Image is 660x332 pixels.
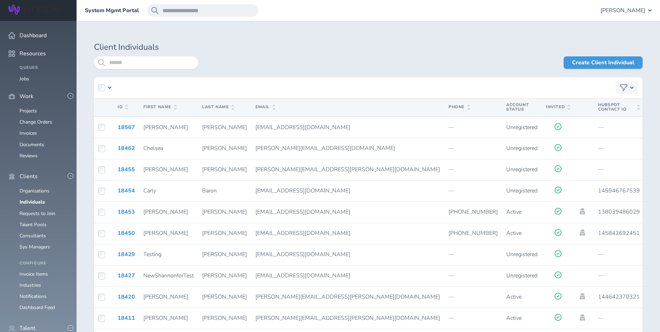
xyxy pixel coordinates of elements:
[118,208,135,216] a: 18453
[19,271,48,277] a: Invoice Items
[19,210,55,217] a: Requests to Join
[448,124,498,131] p: —
[255,229,350,237] span: [EMAIL_ADDRESS][DOMAIN_NAME]
[255,187,350,195] span: [EMAIL_ADDRESS][DOMAIN_NAME]
[143,272,194,279] span: NewShannonforTest
[255,144,395,152] span: [PERSON_NAME][EMAIL_ADDRESS][DOMAIN_NAME]
[448,166,498,173] p: —
[202,293,247,301] span: [PERSON_NAME]
[448,188,498,194] p: —
[202,272,247,279] span: [PERSON_NAME]
[598,145,640,151] p: —
[448,105,470,110] span: Phone
[94,42,643,52] h1: Client Individuals
[598,272,640,279] p: —
[118,272,135,279] a: 18427
[506,272,538,279] span: Unregistered
[255,124,350,131] span: [EMAIL_ADDRESS][DOMAIN_NAME]
[19,232,46,239] a: Consultants
[202,229,247,237] span: [PERSON_NAME]
[598,187,640,195] span: 145946767539
[202,166,247,173] span: [PERSON_NAME]
[118,229,135,237] a: 18450
[118,144,135,152] a: 18462
[506,124,538,131] span: Unregistered
[506,166,538,173] span: Unregistered
[19,282,41,288] a: Industries
[448,208,498,216] span: [PHONE_NUMBER]
[506,187,538,195] span: Unregistered
[506,251,538,258] span: Unregistered
[506,208,522,216] span: Active
[143,251,161,258] span: Testing
[506,102,529,112] span: Account Status
[598,315,640,321] p: —
[19,261,68,266] h4: Configure
[579,229,586,236] a: Impersonate
[19,76,29,82] a: Jobs
[143,293,188,301] span: [PERSON_NAME]
[19,130,37,136] a: Invoices
[598,124,640,131] p: —
[598,208,640,216] span: 138039486029
[448,294,498,300] p: —
[118,187,135,195] a: 18454
[448,145,498,151] p: —
[598,251,640,258] p: —
[143,124,188,131] span: [PERSON_NAME]
[118,105,128,110] span: ID
[202,208,247,216] span: [PERSON_NAME]
[601,7,645,14] span: [PERSON_NAME]
[448,315,498,321] p: —
[67,173,73,179] button: -
[202,144,247,152] span: [PERSON_NAME]
[67,93,73,99] button: -
[255,208,350,216] span: [EMAIL_ADDRESS][DOMAIN_NAME]
[19,173,38,180] span: Clients
[143,105,177,110] span: First Name
[579,314,586,321] a: Impersonate
[546,105,570,110] span: Invited
[579,208,586,214] a: Impersonate
[598,293,640,301] span: 144642370321
[19,325,35,331] span: Talent
[255,251,350,258] span: [EMAIL_ADDRESS][DOMAIN_NAME]
[601,4,652,17] button: [PERSON_NAME]
[506,293,522,301] span: Active
[19,188,49,194] a: Organizations
[506,144,538,152] span: Unregistered
[448,272,498,279] p: —
[19,221,47,228] a: Talent Pools
[143,229,188,237] span: [PERSON_NAME]
[19,65,68,70] h4: Queues
[19,293,47,300] a: Notifications
[143,314,188,322] span: [PERSON_NAME]
[8,5,61,15] img: Wripple
[19,244,50,250] a: Sys Managers
[19,119,52,125] a: Change Orders
[85,7,139,14] a: System Mgmt Portal
[19,108,37,114] a: Projects
[598,103,640,112] span: Hubspot Contact Id
[255,105,275,110] span: Email
[598,166,640,173] p: —
[255,314,440,322] span: [PERSON_NAME][EMAIL_ADDRESS][PERSON_NAME][DOMAIN_NAME]
[598,229,640,237] span: 145842692451
[19,199,45,205] a: Individuals
[67,325,73,331] button: -
[118,293,135,301] a: 18420
[19,152,38,159] a: Reviews
[448,251,498,258] p: —
[143,208,188,216] span: [PERSON_NAME]
[143,144,163,152] span: Chelsea
[202,187,217,195] span: Baron
[118,251,135,258] a: 18429
[202,314,247,322] span: [PERSON_NAME]
[118,314,135,322] a: 18411
[19,32,47,39] span: Dashboard
[19,50,46,57] span: Resources
[506,314,522,322] span: Active
[255,293,440,301] span: [PERSON_NAME][EMAIL_ADDRESS][PERSON_NAME][DOMAIN_NAME]
[19,93,33,100] span: Work
[202,124,247,131] span: [PERSON_NAME]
